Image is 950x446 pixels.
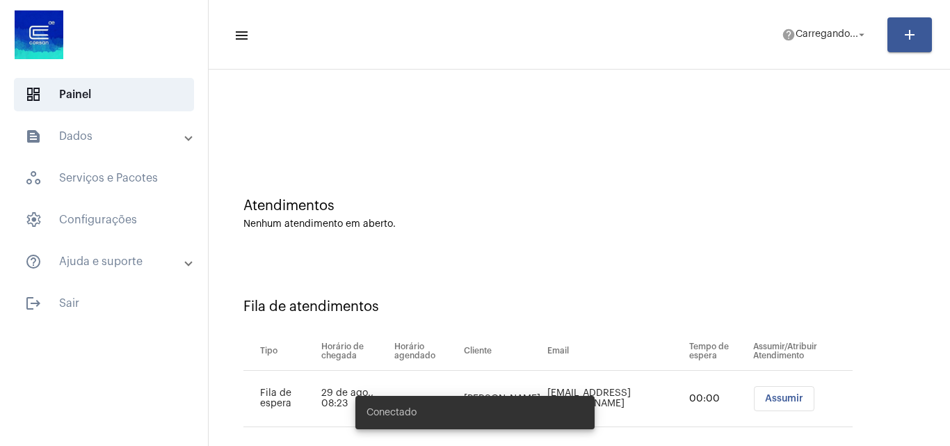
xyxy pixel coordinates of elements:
td: [EMAIL_ADDRESS][DOMAIN_NAME] [544,371,686,427]
td: [PERSON_NAME] [460,371,544,427]
span: Assumir [765,394,803,404]
mat-icon: add [901,26,918,43]
div: Nenhum atendimento em aberto. [243,219,915,230]
td: Fila de espera [243,371,318,427]
img: d4669ae0-8c07-2337-4f67-34b0df7f5ae4.jpeg [11,7,67,63]
td: - [391,371,460,427]
mat-expansion-panel-header: sidenav iconAjuda e suporte [8,245,208,278]
span: sidenav icon [25,170,42,186]
span: Configurações [14,203,194,237]
mat-panel-title: Dados [25,128,186,145]
mat-icon: arrow_drop_down [855,29,868,41]
span: Serviços e Pacotes [14,161,194,195]
mat-icon: help [782,28,796,42]
div: Atendimentos [243,198,915,214]
mat-chip-list: selection [753,386,853,411]
th: Cliente [460,332,544,371]
button: Assumir [754,386,814,411]
th: Horário agendado [391,332,460,371]
span: Painel [14,78,194,111]
span: Conectado [367,406,417,420]
mat-panel-title: Ajuda e suporte [25,253,186,270]
mat-icon: sidenav icon [25,253,42,270]
th: Tempo de espera [686,332,750,371]
div: Fila de atendimentos [243,299,915,314]
button: Carregando... [773,21,876,49]
td: 00:00 [686,371,750,427]
mat-expansion-panel-header: sidenav iconDados [8,120,208,153]
span: sidenav icon [25,212,42,228]
span: Carregando... [796,30,858,40]
td: 29 de ago., 08:23 [318,371,391,427]
mat-icon: sidenav icon [25,295,42,312]
th: Tipo [243,332,318,371]
mat-icon: sidenav icon [25,128,42,145]
th: Horário de chegada [318,332,391,371]
span: Sair [14,287,194,320]
th: Assumir/Atribuir Atendimento [750,332,853,371]
span: sidenav icon [25,86,42,103]
th: Email [544,332,686,371]
mat-icon: sidenav icon [234,27,248,44]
